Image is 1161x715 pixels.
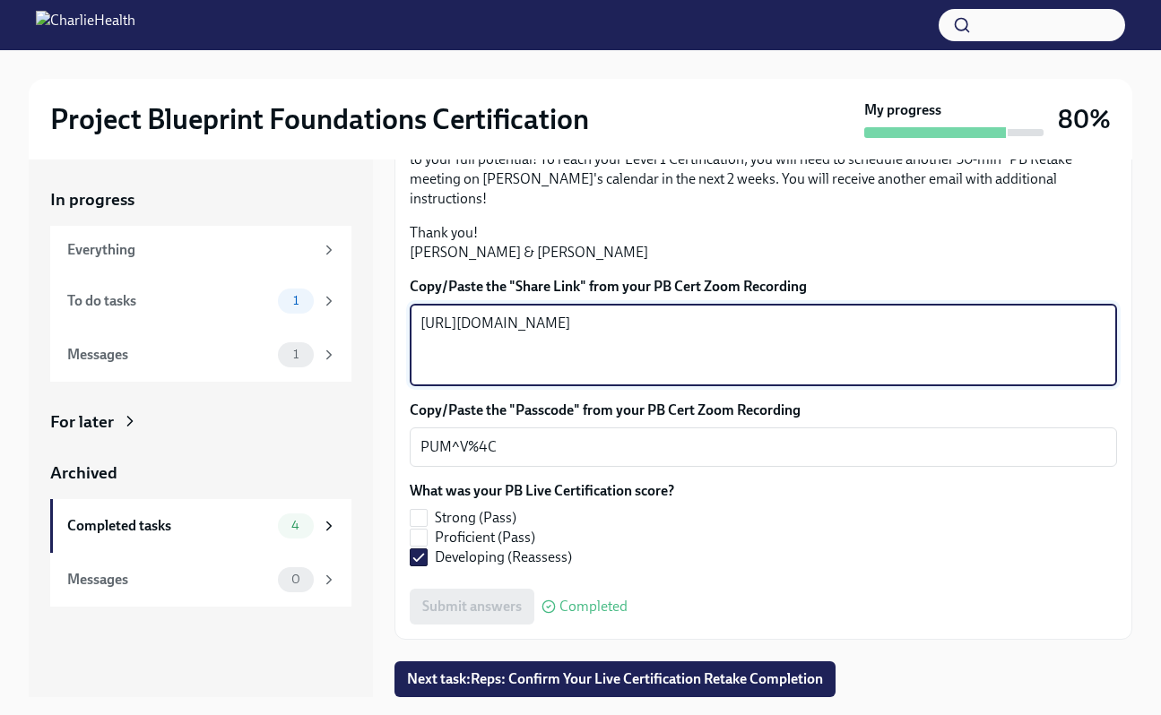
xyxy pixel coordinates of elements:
[50,410,351,434] a: For later
[410,277,1117,297] label: Copy/Paste the "Share Link" from your PB Cert Zoom Recording
[50,101,589,137] h2: Project Blueprint Foundations Certification
[50,499,351,553] a: Completed tasks4
[420,313,1106,377] textarea: [URL][DOMAIN_NAME]
[410,223,1117,263] p: Thank you! [PERSON_NAME] & [PERSON_NAME]
[50,410,114,434] div: For later
[435,528,535,547] span: Proficient (Pass)
[50,553,351,607] a: Messages0
[281,519,310,532] span: 4
[50,188,351,211] a: In progress
[435,547,572,567] span: Developing (Reassess)
[36,11,135,39] img: CharlieHealth
[864,100,941,120] strong: My progress
[67,240,314,260] div: Everything
[410,401,1117,420] label: Copy/Paste the "Passcode" from your PB Cert Zoom Recording
[394,661,836,697] button: Next task:Reps: Confirm Your Live Certification Retake Completion
[50,461,351,485] a: Archived
[1058,103,1111,135] h3: 80%
[50,226,351,274] a: Everything
[559,599,628,614] span: Completed
[67,570,271,590] div: Messages
[67,291,271,311] div: To do tasks
[282,348,309,361] span: 1
[420,436,1106,458] textarea: PUM^V%4C
[67,516,271,536] div: Completed tasks
[67,345,271,365] div: Messages
[50,274,351,328] a: To do tasks1
[410,130,1117,209] p: Note: if you received a "Developing (Reasses)" score, don't get disheartened--this process is mea...
[410,481,674,501] label: What was your PB Live Certification score?
[407,670,823,688] span: Next task : Reps: Confirm Your Live Certification Retake Completion
[50,328,351,382] a: Messages1
[281,573,311,586] span: 0
[435,508,516,528] span: Strong (Pass)
[282,294,309,307] span: 1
